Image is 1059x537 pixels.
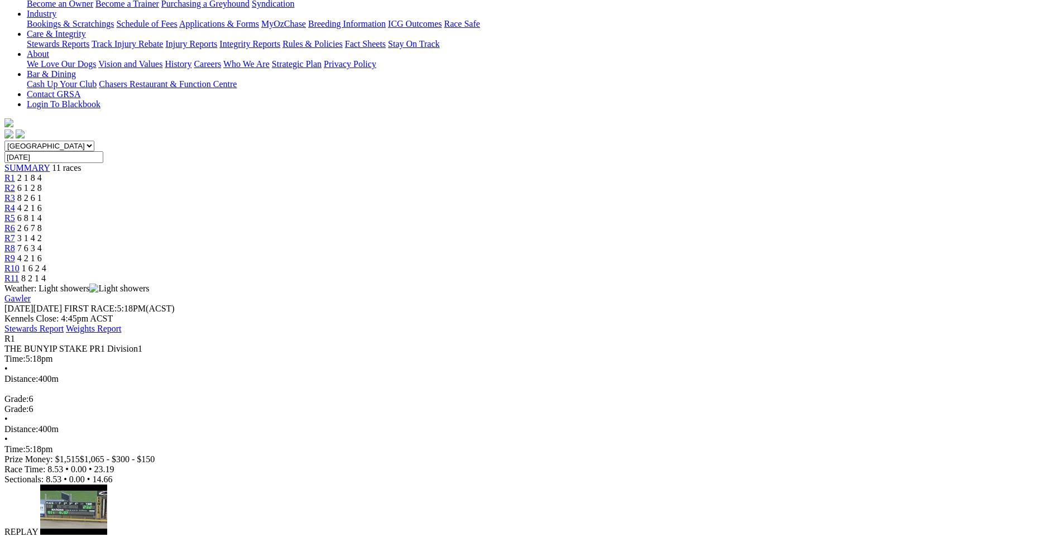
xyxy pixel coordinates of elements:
[4,130,13,138] img: facebook.svg
[27,59,96,69] a: We Love Our Dogs
[261,19,306,28] a: MyOzChase
[17,203,42,213] span: 4 2 1 6
[17,173,42,183] span: 2 1 8 4
[4,203,15,213] span: R4
[4,284,150,293] span: Weather: Light showers
[4,464,45,474] span: Race Time:
[17,223,42,233] span: 2 6 7 8
[4,424,38,434] span: Distance:
[4,274,19,283] a: R11
[194,59,221,69] a: Careers
[4,233,15,243] a: R7
[27,99,100,109] a: Login To Blackbook
[4,263,20,273] a: R10
[4,527,38,536] span: REPLAY
[4,151,103,163] input: Select date
[388,39,439,49] a: Stay On Track
[4,213,15,223] a: R5
[4,424,1055,434] div: 400m
[27,29,86,39] a: Care & Integrity
[64,474,67,484] span: •
[17,233,42,243] span: 3 1 4 2
[64,304,175,313] span: 5:18PM(ACST)
[4,314,1055,324] div: Kennels Close: 4:45pm ACST
[4,344,1055,354] div: THE BUNYIP STAKE PR1 Division1
[71,464,87,474] span: 0.00
[179,19,259,28] a: Applications & Forms
[27,19,1055,29] div: Industry
[52,163,81,172] span: 11 races
[92,39,163,49] a: Track Injury Rebate
[92,474,112,484] span: 14.66
[4,183,15,193] a: R2
[4,294,31,303] a: Gawler
[21,274,46,283] span: 8 2 1 4
[87,474,90,484] span: •
[27,39,89,49] a: Stewards Reports
[4,394,29,404] span: Grade:
[4,304,33,313] span: [DATE]
[40,485,107,535] img: default.jpg
[27,9,56,18] a: Industry
[27,59,1055,69] div: About
[4,324,64,333] a: Stewards Report
[4,334,15,343] span: R1
[4,243,15,253] a: R8
[345,39,386,49] a: Fact Sheets
[4,223,15,233] a: R6
[89,464,92,474] span: •
[223,59,270,69] a: Who We Are
[27,89,80,99] a: Contact GRSA
[65,464,69,474] span: •
[4,404,29,414] span: Grade:
[308,19,386,28] a: Breeding Information
[27,79,97,89] a: Cash Up Your Club
[27,79,1055,89] div: Bar & Dining
[4,374,1055,384] div: 400m
[46,474,61,484] span: 8.53
[27,19,114,28] a: Bookings & Scratchings
[4,173,15,183] a: R1
[282,39,343,49] a: Rules & Policies
[17,243,42,253] span: 7 6 3 4
[4,404,1055,414] div: 6
[4,364,8,373] span: •
[4,394,1055,404] div: 6
[272,59,322,69] a: Strategic Plan
[80,454,155,464] span: $1,065 - $300 - $150
[4,454,1055,464] div: Prize Money: $1,515
[47,464,63,474] span: 8.53
[388,19,442,28] a: ICG Outcomes
[116,19,177,28] a: Schedule of Fees
[4,253,15,263] span: R9
[4,354,1055,364] div: 5:18pm
[4,444,26,454] span: Time:
[17,213,42,223] span: 6 8 1 4
[27,69,76,79] a: Bar & Dining
[4,434,8,444] span: •
[4,304,62,313] span: [DATE]
[4,163,50,172] a: SUMMARY
[17,193,42,203] span: 8 2 6 1
[64,304,117,313] span: FIRST RACE:
[219,39,280,49] a: Integrity Reports
[4,474,44,484] span: Sectionals:
[17,253,42,263] span: 4 2 1 6
[99,79,237,89] a: Chasers Restaurant & Function Centre
[27,49,49,59] a: About
[94,464,114,474] span: 23.19
[66,324,122,333] a: Weights Report
[165,39,217,49] a: Injury Reports
[4,193,15,203] a: R3
[165,59,191,69] a: History
[69,474,85,484] span: 0.00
